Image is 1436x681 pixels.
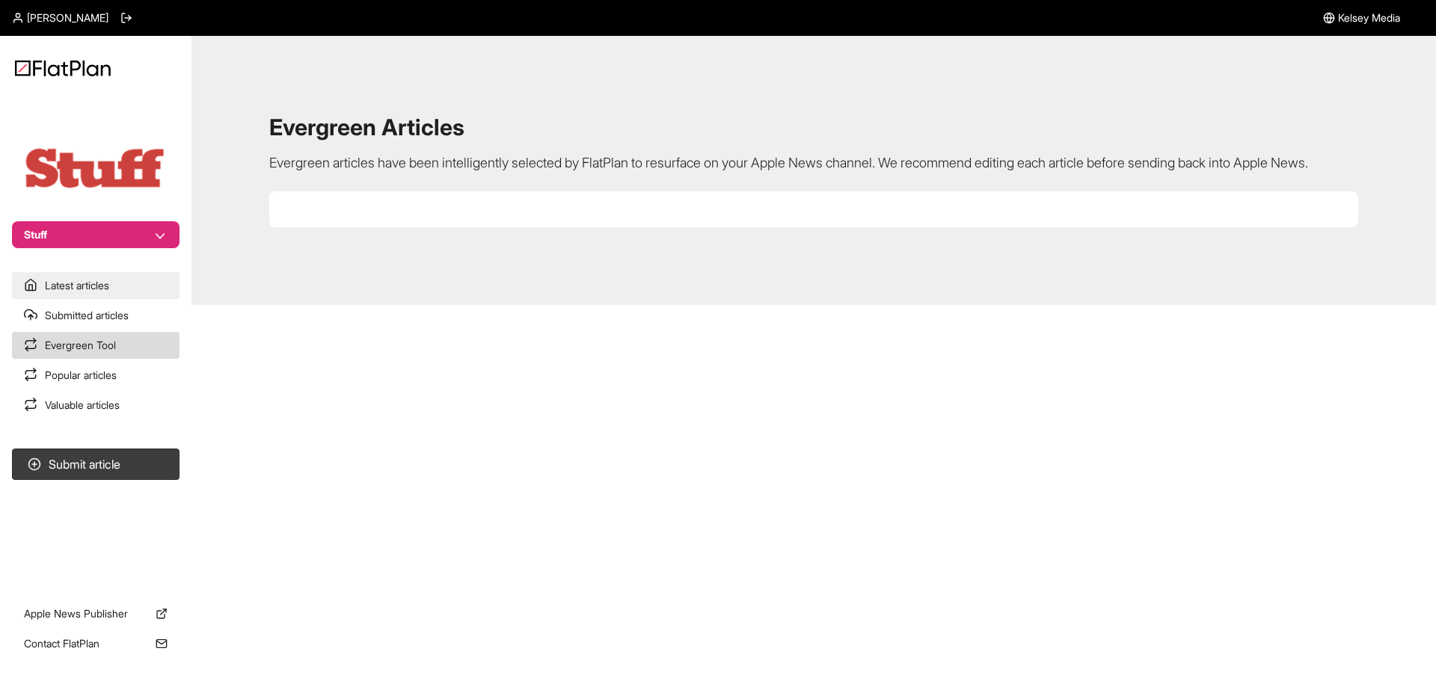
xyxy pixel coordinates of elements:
[1338,10,1400,25] span: Kelsey Media
[12,600,179,627] a: Apple News Publisher
[27,10,108,25] span: [PERSON_NAME]
[12,272,179,299] a: Latest articles
[269,152,1358,173] p: Evergreen articles have been intelligently selected by FlatPlan to resurface on your Apple News c...
[12,630,179,657] a: Contact FlatPlan
[12,302,179,329] a: Submitted articles
[12,221,179,248] button: Stuff
[12,10,108,25] a: [PERSON_NAME]
[15,60,111,76] img: Logo
[12,449,179,480] button: Submit article
[12,362,179,389] a: Popular articles
[12,392,179,419] a: Valuable articles
[21,145,171,191] img: Publication Logo
[269,114,1358,141] h1: Evergreen Articles
[12,332,179,359] a: Evergreen Tool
